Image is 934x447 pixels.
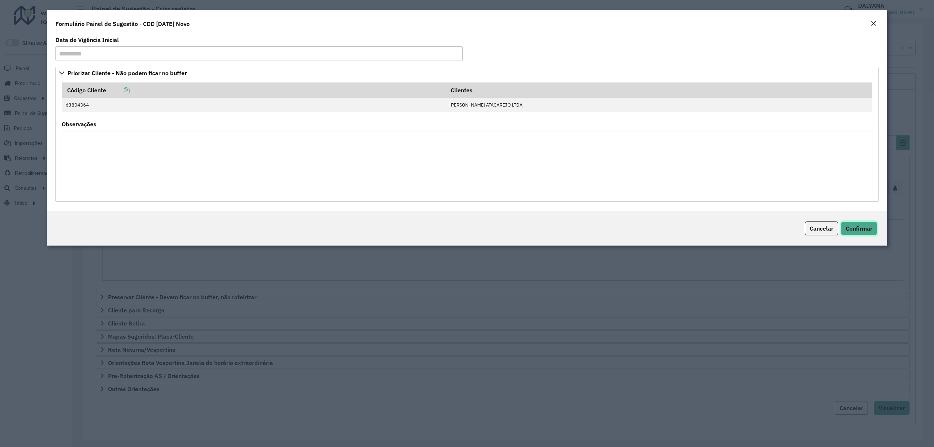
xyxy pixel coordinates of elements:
[810,225,833,232] span: Cancelar
[55,19,190,28] h4: Formulário Painel de Sugestão - CDD [DATE] Novo
[868,19,879,28] button: Close
[67,70,187,76] span: Priorizar Cliente - Não podem ficar no buffer
[106,86,130,94] a: Copiar
[55,79,879,202] div: Priorizar Cliente - Não podem ficar no buffer
[446,98,872,112] td: [PERSON_NAME] ATACAREJO LTDA
[62,82,446,98] th: Código Cliente
[62,98,446,112] td: 63804364
[871,20,876,26] em: Fechar
[846,225,872,232] span: Confirmar
[55,67,879,79] a: Priorizar Cliente - Não podem ficar no buffer
[841,221,877,235] button: Confirmar
[55,35,119,44] label: Data de Vigência Inicial
[805,221,838,235] button: Cancelar
[446,82,872,98] th: Clientes
[62,120,96,128] label: Observações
